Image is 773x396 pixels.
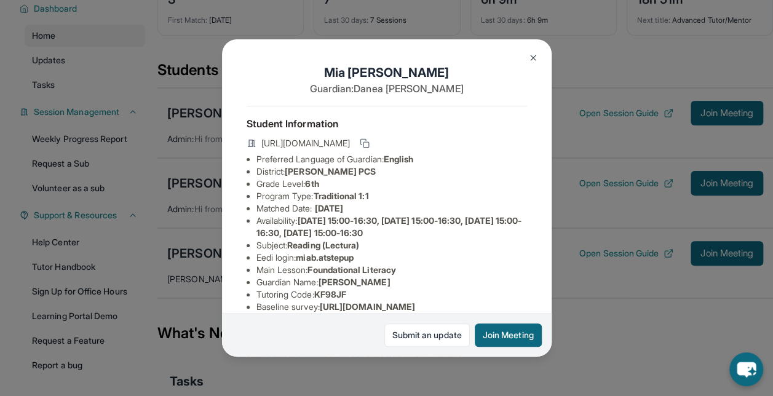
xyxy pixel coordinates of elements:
[256,288,527,301] li: Tutoring Code :
[256,178,527,190] li: Grade Level:
[285,166,376,176] span: [PERSON_NAME] PCS
[256,301,527,313] li: Baseline survey :
[313,191,368,201] span: Traditional 1:1
[256,215,522,238] span: [DATE] 15:00-16:30, [DATE] 15:00-16:30, [DATE] 15:00-16:30, [DATE] 15:00-16:30
[315,203,343,213] span: [DATE]
[357,136,372,151] button: Copy link
[314,289,346,299] span: KF98JF
[475,323,542,347] button: Join Meeting
[256,251,527,264] li: Eedi login :
[247,81,527,96] p: Guardian: Danea [PERSON_NAME]
[307,264,395,275] span: Foundational Literacy
[247,116,527,131] h4: Student Information
[305,178,319,189] span: 6th
[261,137,350,149] span: [URL][DOMAIN_NAME]
[296,252,354,263] span: miab.atstepup
[256,165,527,178] li: District:
[247,64,527,81] h1: Mia [PERSON_NAME]
[319,277,390,287] span: [PERSON_NAME]
[320,301,415,312] span: [URL][DOMAIN_NAME]
[256,276,527,288] li: Guardian Name :
[256,190,527,202] li: Program Type:
[528,53,538,63] img: Close Icon
[729,352,763,386] button: chat-button
[384,323,470,347] a: Submit an update
[256,153,527,165] li: Preferred Language of Guardian:
[256,264,527,276] li: Main Lesson :
[256,215,527,239] li: Availability:
[287,240,359,250] span: Reading (Lectura)
[256,202,527,215] li: Matched Date:
[384,154,414,164] span: English
[256,239,527,251] li: Subject :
